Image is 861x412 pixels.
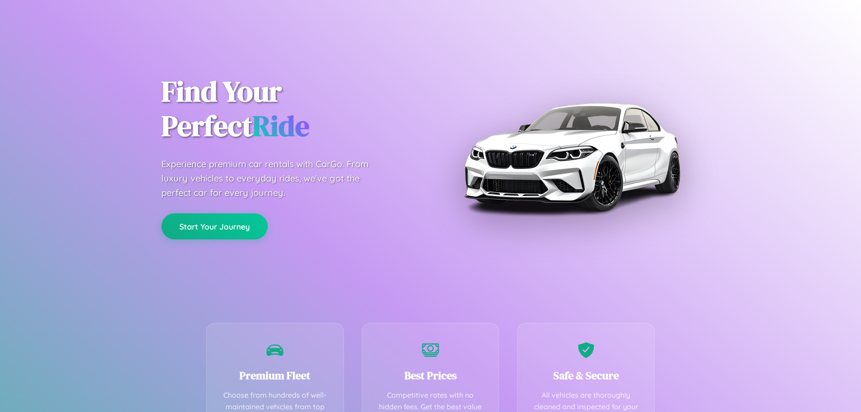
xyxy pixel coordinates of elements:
[161,213,268,239] button: Start Your Journey
[220,368,330,383] h3: Premium Fleet
[531,368,641,383] h3: Safe & Secure
[460,45,684,269] img: Premium BMW car rental vehicle
[376,368,486,383] h3: Best Prices
[161,74,417,143] h1: Find Your Perfect
[161,157,386,200] p: Experience premium car rentals with CarGo. From luxury vehicles to everyday rides, we've got the ...
[252,106,309,145] span: Ride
